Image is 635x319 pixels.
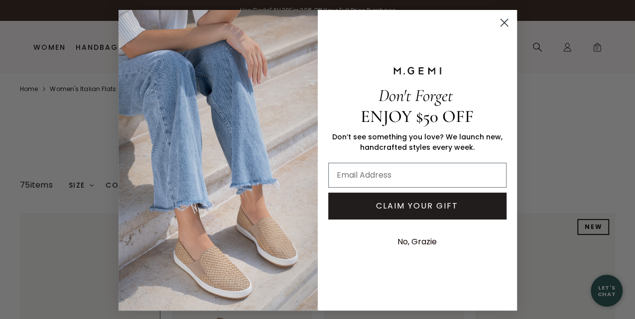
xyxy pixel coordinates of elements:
[119,10,318,311] img: M.Gemi
[361,106,474,127] span: ENJOY $50 OFF
[392,229,442,254] button: No, Grazie
[496,14,513,31] button: Close dialog
[379,85,453,106] span: Don't Forget
[392,66,442,75] img: M.GEMI
[328,193,507,219] button: CLAIM YOUR GIFT
[332,132,503,152] span: Don’t see something you love? We launch new, handcrafted styles every week.
[328,163,507,188] input: Email Address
